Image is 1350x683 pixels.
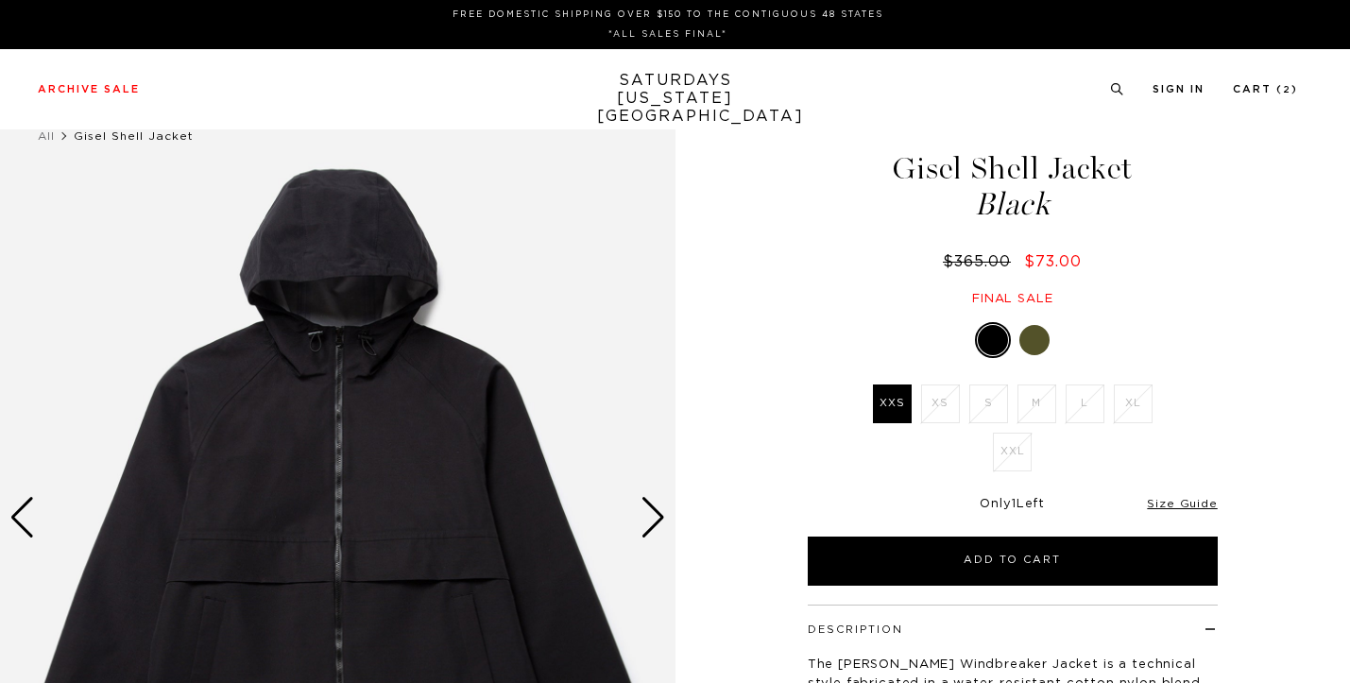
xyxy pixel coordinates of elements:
[1153,84,1205,94] a: Sign In
[805,189,1221,220] span: Black
[808,497,1218,513] div: Only Left
[38,84,140,94] a: Archive Sale
[1012,498,1017,510] span: 1
[943,254,1018,269] del: $365.00
[38,130,55,142] a: All
[45,8,1290,22] p: FREE DOMESTIC SHIPPING OVER $150 TO THE CONTIGUOUS 48 STATES
[1024,254,1082,269] span: $73.00
[808,537,1218,586] button: Add to Cart
[74,130,194,142] span: Gisel Shell Jacket
[805,153,1221,220] h1: Gisel Shell Jacket
[873,384,912,423] label: XXS
[1233,84,1298,94] a: Cart (2)
[597,72,753,126] a: SATURDAYS[US_STATE][GEOGRAPHIC_DATA]
[1283,86,1291,94] small: 2
[9,497,35,538] div: Previous slide
[1147,498,1217,509] a: Size Guide
[805,291,1221,307] div: Final sale
[45,27,1290,42] p: *ALL SALES FINAL*
[808,624,903,635] button: Description
[641,497,666,538] div: Next slide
